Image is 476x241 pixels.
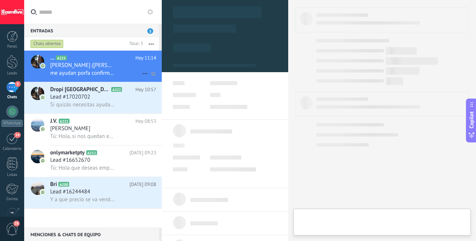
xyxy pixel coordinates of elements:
[50,188,90,196] span: Lead #16244484
[1,147,23,151] div: Calendario
[50,181,57,188] span: Bri
[14,132,20,138] span: 14
[50,133,115,140] span: Tú: Hola, si nos quedan esas que llegaron de devoluciones
[24,177,162,208] a: avatariconBriA200[DATE] 09:08Lead #16244484Y a que precio se va vender por dropi
[40,126,45,132] img: icon
[1,120,23,127] div: WhatsApp
[30,39,64,48] div: Chats abiertos
[24,145,162,177] a: avataricononlymarketptyA212[DATE] 09:23Lead #16652670Tú: Hola que deseas empezar a mover?
[1,44,23,49] div: Panel
[40,95,45,100] img: icon
[86,150,97,155] span: A212
[50,86,110,93] span: Dropi [GEOGRAPHIC_DATA]
[1,197,23,202] div: Correo
[13,221,20,226] span: 28
[50,118,57,125] span: J.V.
[40,158,45,163] img: icon
[135,86,156,93] span: Hoy 10:57
[147,28,153,34] span: 3
[126,40,143,48] div: Total: 5
[1,173,23,177] div: Listas
[1,95,23,100] div: Chats
[50,62,115,69] span: [PERSON_NAME] ([PERSON_NAME])
[24,114,162,145] a: avatariconJ.V.A221Hoy 08:53[PERSON_NAME]Tú: Hola, si nos quedan esas que llegaron de devoluciones
[24,82,162,113] a: avatariconDropi [GEOGRAPHIC_DATA]A222Hoy 10:57Lead #17020702Si quizás necesitas ayuda con algo pa...
[50,164,115,171] span: Tú: Hola que deseas empezar a mover?
[24,24,159,37] div: Entradas
[1,71,23,76] div: Leads
[129,149,156,157] span: [DATE] 09:23
[135,54,156,62] span: Hoy 11:14
[50,149,85,157] span: onlymarketpty
[50,70,115,77] span: me ayudan porfa confirmando si nos quedan tablas
[24,228,159,241] div: Menciones & Chats de equipo
[24,51,162,82] a: avataricon...A223Hoy 11:14[PERSON_NAME] ([PERSON_NAME])me ayudan porfa confirmando si nos quedan ...
[135,118,156,125] span: Hoy 08:53
[50,93,90,101] span: Lead #17020702
[50,54,54,62] span: ...
[111,87,122,92] span: A222
[50,157,90,164] span: Lead #16652670
[40,190,45,195] img: icon
[50,196,115,203] span: Y a que precio se va vender por dropi
[468,112,475,129] span: Copilot
[58,182,69,187] span: A200
[50,101,115,108] span: Si quizás necesitas ayuda con algo para que las guías puedan pasar a estatus pendiente de manera ...
[129,181,156,188] span: [DATE] 09:08
[56,55,67,60] span: A223
[40,63,45,68] img: icon
[50,125,90,132] span: [PERSON_NAME]
[15,81,21,87] span: 3
[59,119,70,123] span: A221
